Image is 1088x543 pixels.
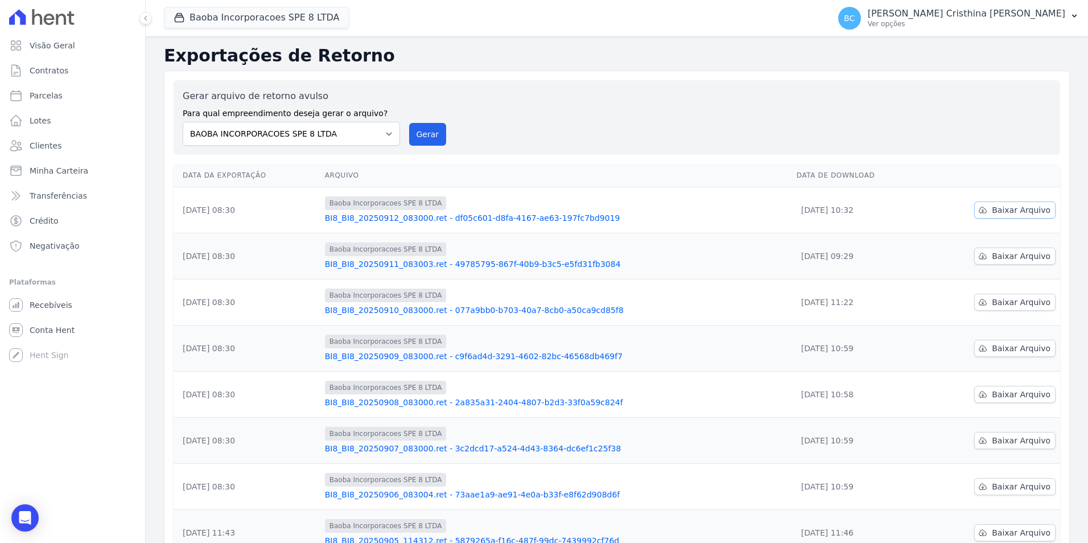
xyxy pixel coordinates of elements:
[992,250,1050,262] span: Baixar Arquivo
[5,59,141,82] a: Contratos
[30,299,72,311] span: Recebíveis
[992,435,1050,446] span: Baixar Arquivo
[325,196,447,210] span: Baoba Incorporacoes SPE 8 LTDA
[325,258,788,270] a: BI8_BI8_20250911_083003.ret - 49785795-867f-40b9-b3c5-e5fd31fb3084
[5,34,141,57] a: Visão Geral
[325,427,447,441] span: Baoba Incorporacoes SPE 8 LTDA
[164,7,349,28] button: Baoba Incorporacoes SPE 8 LTDA
[974,201,1056,219] a: Baixar Arquivo
[325,397,788,408] a: BI8_BI8_20250908_083000.ret - 2a835a31-2404-4807-b2d3-33f0a59c824f
[30,324,75,336] span: Conta Hent
[11,504,39,532] div: Open Intercom Messenger
[325,381,447,394] span: Baoba Incorporacoes SPE 8 LTDA
[5,134,141,157] a: Clientes
[792,372,924,418] td: [DATE] 10:58
[5,235,141,257] a: Negativação
[792,187,924,233] td: [DATE] 10:32
[5,159,141,182] a: Minha Carteira
[868,8,1065,19] p: [PERSON_NAME] Cristhina [PERSON_NAME]
[974,386,1056,403] a: Baixar Arquivo
[325,351,788,362] a: BI8_BI8_20250909_083000.ret - c9f6ad4d-3291-4602-82bc-46568db469f7
[974,294,1056,311] a: Baixar Arquivo
[30,190,87,201] span: Transferências
[325,443,788,454] a: BI8_BI8_20250907_083000.ret - 3c2dcd17-a524-4d43-8364-dc6ef1c25f38
[992,389,1050,400] span: Baixar Arquivo
[829,2,1088,34] button: BC [PERSON_NAME] Cristhina [PERSON_NAME] Ver opções
[792,233,924,279] td: [DATE] 09:29
[174,326,320,372] td: [DATE] 08:30
[992,527,1050,538] span: Baixar Arquivo
[325,519,447,533] span: Baoba Incorporacoes SPE 8 LTDA
[868,19,1065,28] p: Ver opções
[5,84,141,107] a: Parcelas
[30,115,51,126] span: Lotes
[174,372,320,418] td: [DATE] 08:30
[974,340,1056,357] a: Baixar Arquivo
[792,464,924,510] td: [DATE] 10:59
[30,240,80,252] span: Negativação
[992,204,1050,216] span: Baixar Arquivo
[320,164,792,187] th: Arquivo
[30,90,63,101] span: Parcelas
[974,248,1056,265] a: Baixar Arquivo
[974,524,1056,541] a: Baixar Arquivo
[174,164,320,187] th: Data da Exportação
[183,103,400,120] label: Para qual empreendimento deseja gerar o arquivo?
[30,165,88,176] span: Minha Carteira
[325,305,788,316] a: BI8_BI8_20250910_083000.ret - 077a9bb0-b703-40a7-8cb0-a50ca9cd85f8
[5,109,141,132] a: Lotes
[325,212,788,224] a: BI8_BI8_20250912_083000.ret - df05c601-d8fa-4167-ae63-197fc7bd9019
[325,242,447,256] span: Baoba Incorporacoes SPE 8 LTDA
[174,464,320,510] td: [DATE] 08:30
[325,473,447,487] span: Baoba Incorporacoes SPE 8 LTDA
[30,140,61,151] span: Clientes
[409,123,447,146] button: Gerar
[5,294,141,316] a: Recebíveis
[974,432,1056,449] a: Baixar Arquivo
[174,279,320,326] td: [DATE] 08:30
[9,275,136,289] div: Plataformas
[174,233,320,279] td: [DATE] 08:30
[30,40,75,51] span: Visão Geral
[325,289,447,302] span: Baoba Incorporacoes SPE 8 LTDA
[183,89,400,103] label: Gerar arquivo de retorno avulso
[992,481,1050,492] span: Baixar Arquivo
[5,209,141,232] a: Crédito
[5,184,141,207] a: Transferências
[792,326,924,372] td: [DATE] 10:59
[5,319,141,342] a: Conta Hent
[792,164,924,187] th: Data de Download
[30,215,59,227] span: Crédito
[325,335,447,348] span: Baoba Incorporacoes SPE 8 LTDA
[992,297,1050,308] span: Baixar Arquivo
[844,14,855,22] span: BC
[792,418,924,464] td: [DATE] 10:59
[792,279,924,326] td: [DATE] 11:22
[30,65,68,76] span: Contratos
[974,478,1056,495] a: Baixar Arquivo
[992,343,1050,354] span: Baixar Arquivo
[325,489,788,500] a: BI8_BI8_20250906_083004.ret - 73aae1a9-ae91-4e0a-b33f-e8f62d908d6f
[164,46,1070,66] h2: Exportações de Retorno
[174,187,320,233] td: [DATE] 08:30
[174,418,320,464] td: [DATE] 08:30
